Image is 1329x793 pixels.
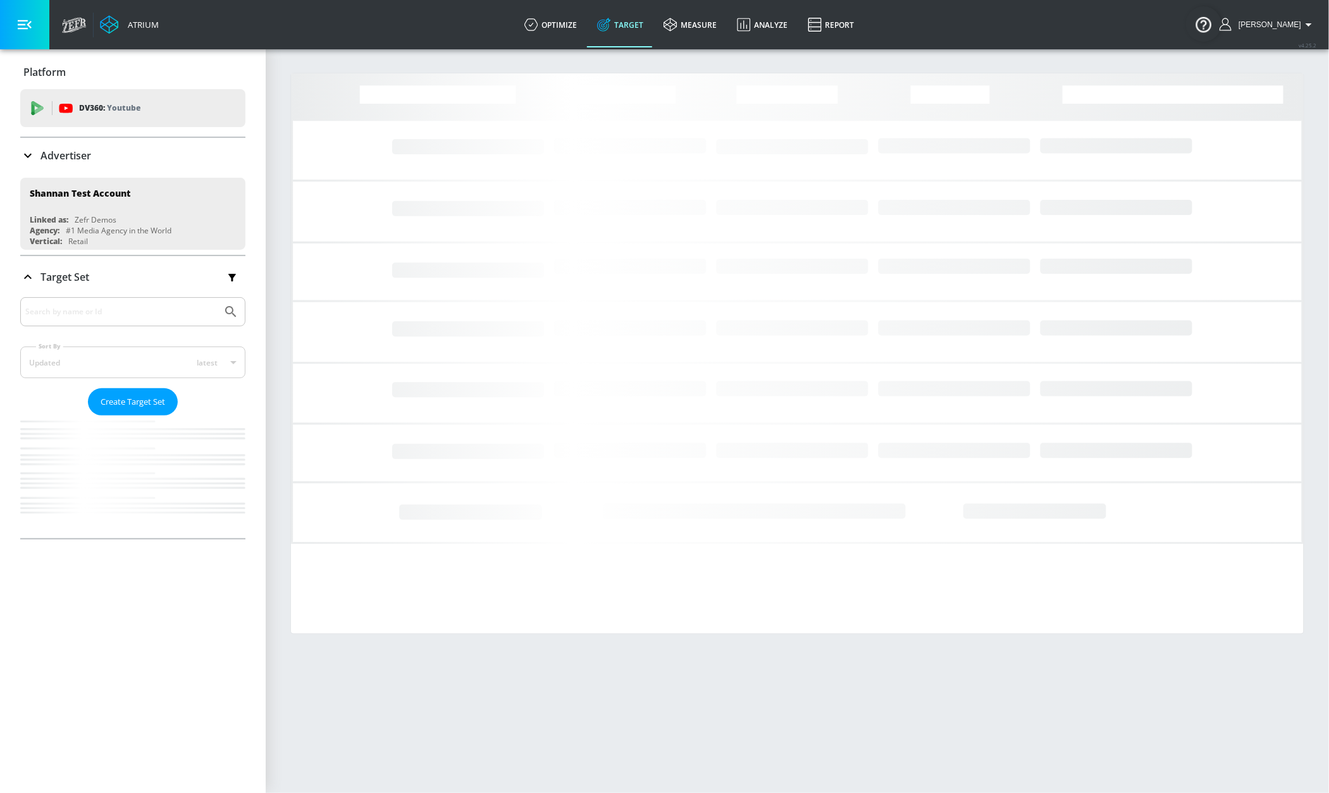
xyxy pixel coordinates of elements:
div: Atrium [123,19,159,30]
input: Search by name or Id [25,304,217,320]
div: #1 Media Agency in the World [66,225,171,236]
div: Platform [20,54,245,90]
div: Agency: [30,225,59,236]
div: Zefr Demos [75,214,116,225]
button: Open Resource Center [1186,6,1221,42]
p: Advertiser [40,149,91,163]
div: Shannan Test AccountLinked as:Zefr DemosAgency:#1 Media Agency in the WorldVertical:Retail [20,178,245,250]
div: Retail [68,236,88,247]
span: login as: shannan.conley@zefr.com [1233,20,1301,29]
div: Vertical: [30,236,62,247]
button: [PERSON_NAME] [1220,17,1316,32]
div: Updated [29,357,60,368]
div: DV360: Youtube [20,89,245,127]
button: Create Target Set [88,388,178,415]
div: Shannan Test Account [30,187,130,199]
a: Report [798,2,864,47]
a: Target [587,2,653,47]
p: Youtube [107,101,140,114]
span: latest [197,357,218,368]
span: Create Target Set [101,395,165,409]
span: v 4.25.2 [1299,42,1316,49]
div: Target Set [20,297,245,538]
a: measure [653,2,727,47]
div: Advertiser [20,138,245,173]
p: Platform [23,65,66,79]
a: Analyze [727,2,798,47]
p: Target Set [40,270,89,284]
a: Atrium [100,15,159,34]
a: optimize [514,2,587,47]
div: Target Set [20,256,245,298]
label: Sort By [36,342,63,350]
div: Linked as: [30,214,68,225]
nav: list of Target Set [20,415,245,538]
p: DV360: [79,101,140,115]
